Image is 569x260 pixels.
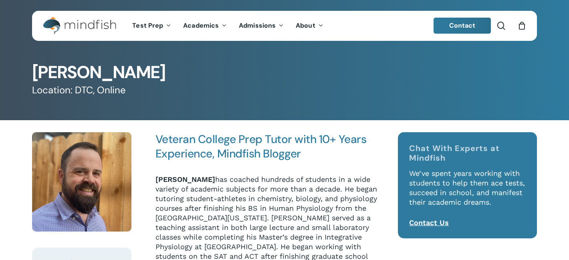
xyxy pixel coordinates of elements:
a: Academics [177,22,233,29]
nav: Main Menu [126,11,329,41]
a: Test Prep [126,22,177,29]
a: Contact [434,18,491,34]
a: About [290,22,329,29]
img: Matt Madsen Square [32,132,131,232]
span: Admissions [239,21,276,30]
strong: [PERSON_NAME] [155,175,215,183]
header: Main Menu [32,11,537,41]
h4: Chat With Experts at Mindfish [409,143,526,163]
span: Test Prep [132,21,163,30]
span: About [296,21,315,30]
span: Contact [449,21,476,30]
a: Contact Us [409,218,449,227]
span: Location: DTC, Online [32,84,126,97]
a: Admissions [233,22,290,29]
h4: Veteran College Prep Tutor with 10+ Years Experience, Mindfish Blogger [155,132,378,161]
p: We’ve spent years working with students to help them ace tests, succeed in school, and manifest t... [409,169,526,218]
span: Academics [183,21,219,30]
h1: [PERSON_NAME] [32,64,537,81]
